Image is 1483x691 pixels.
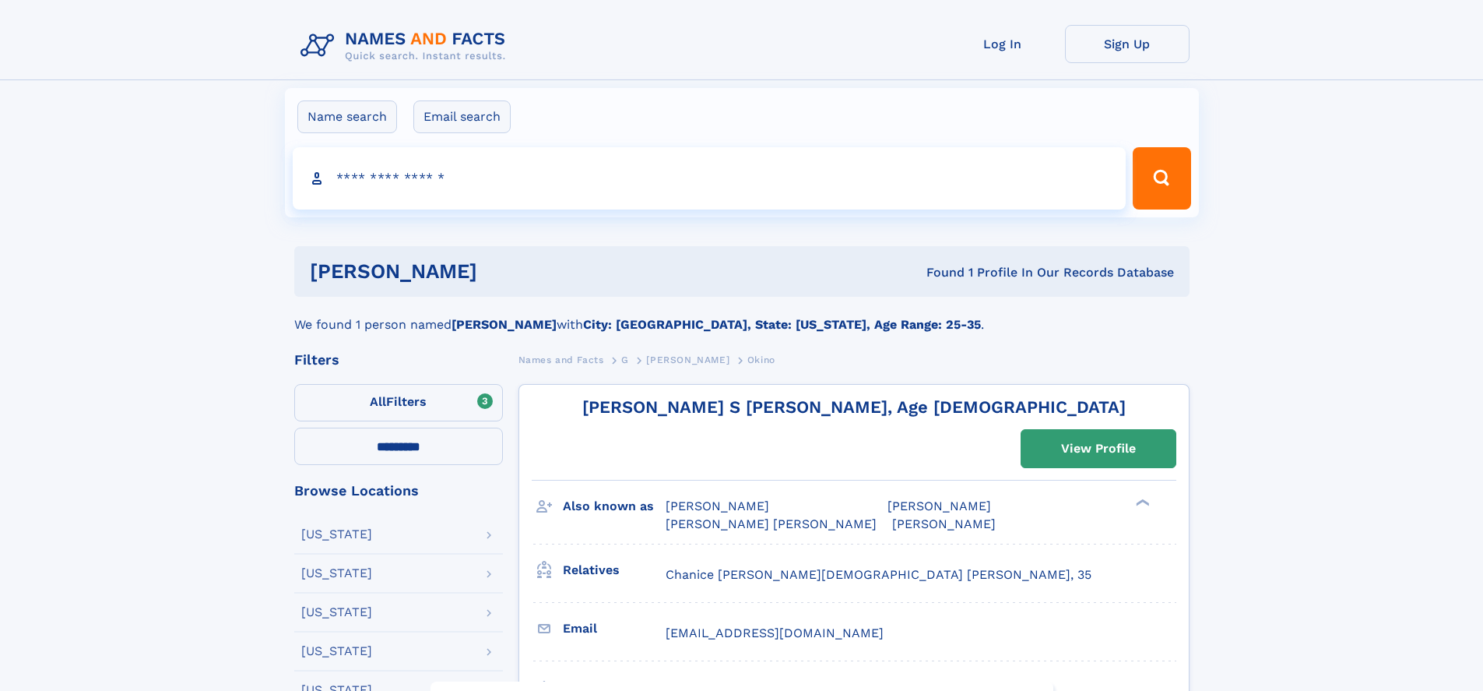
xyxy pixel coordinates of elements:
[294,297,1190,334] div: We found 1 person named with .
[301,606,372,619] div: [US_STATE]
[666,499,769,513] span: [PERSON_NAME]
[666,626,884,640] span: [EMAIL_ADDRESS][DOMAIN_NAME]
[582,397,1126,417] a: [PERSON_NAME] S [PERSON_NAME], Age [DEMOGRAPHIC_DATA]
[747,354,775,365] span: Okino
[413,100,511,133] label: Email search
[294,384,503,421] label: Filters
[294,353,503,367] div: Filters
[701,264,1174,281] div: Found 1 Profile In Our Records Database
[646,354,729,365] span: [PERSON_NAME]
[583,317,981,332] b: City: [GEOGRAPHIC_DATA], State: [US_STATE], Age Range: 25-35
[1065,25,1190,63] a: Sign Up
[563,557,666,583] h3: Relatives
[1133,147,1190,210] button: Search Button
[563,493,666,520] h3: Also known as
[518,350,604,369] a: Names and Facts
[646,350,729,369] a: [PERSON_NAME]
[940,25,1065,63] a: Log In
[887,499,991,513] span: [PERSON_NAME]
[301,645,372,658] div: [US_STATE]
[310,262,702,281] h1: [PERSON_NAME]
[294,25,518,67] img: Logo Names and Facts
[1132,498,1151,508] div: ❯
[563,615,666,642] h3: Email
[1061,431,1136,467] div: View Profile
[892,516,996,531] span: [PERSON_NAME]
[452,317,557,332] b: [PERSON_NAME]
[621,350,629,369] a: G
[621,354,629,365] span: G
[666,516,877,531] span: [PERSON_NAME] [PERSON_NAME]
[666,566,1091,583] a: Chanice [PERSON_NAME][DEMOGRAPHIC_DATA] [PERSON_NAME], 35
[297,100,397,133] label: Name search
[293,147,1126,210] input: search input
[370,394,386,409] span: All
[301,528,372,541] div: [US_STATE]
[294,484,503,498] div: Browse Locations
[1021,430,1176,467] a: View Profile
[301,567,372,580] div: [US_STATE]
